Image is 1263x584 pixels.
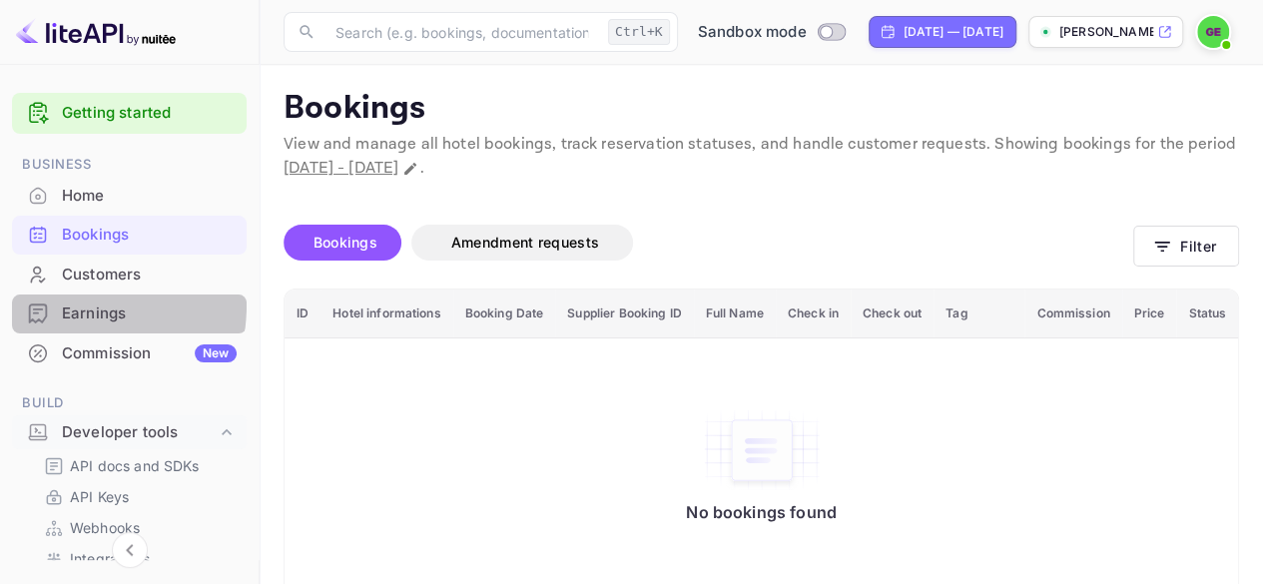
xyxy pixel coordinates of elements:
[12,294,247,333] div: Earnings
[62,264,237,287] div: Customers
[1176,290,1238,338] th: Status
[1133,226,1239,267] button: Filter
[284,89,1239,129] p: Bookings
[62,302,237,325] div: Earnings
[62,224,237,247] div: Bookings
[12,256,247,292] a: Customers
[62,342,237,365] div: Commission
[314,234,377,251] span: Bookings
[12,216,247,255] div: Bookings
[555,290,693,338] th: Supplier Booking ID
[284,225,1133,261] div: account-settings tabs
[112,532,148,568] button: Collapse navigation
[284,133,1239,181] p: View and manage all hotel bookings, track reservation statuses, and handle customer requests. Sho...
[12,334,247,373] div: CommissionNew
[698,21,807,44] span: Sandbox mode
[70,517,140,538] p: Webhooks
[44,517,231,538] a: Webhooks
[1122,290,1177,338] th: Price
[62,102,237,125] a: Getting started
[195,344,237,362] div: New
[1059,23,1153,41] p: [PERSON_NAME]-e--0gbte.nui...
[686,502,837,522] p: No bookings found
[451,234,599,251] span: Amendment requests
[934,290,1024,338] th: Tag
[400,159,420,179] button: Change date range
[62,421,217,444] div: Developer tools
[36,544,239,573] div: Integrations
[608,19,670,45] div: Ctrl+K
[70,486,129,507] p: API Keys
[904,23,1003,41] div: [DATE] — [DATE]
[776,290,851,338] th: Check in
[36,482,239,511] div: API Keys
[44,548,231,569] a: Integrations
[12,294,247,331] a: Earnings
[12,392,247,414] span: Build
[323,12,600,52] input: Search (e.g. bookings, documentation)
[12,216,247,253] a: Bookings
[694,290,776,338] th: Full Name
[453,290,556,338] th: Booking Date
[1024,290,1121,338] th: Commission
[12,256,247,294] div: Customers
[44,455,231,476] a: API docs and SDKs
[16,16,176,48] img: LiteAPI logo
[702,408,822,492] img: No bookings found
[320,290,452,338] th: Hotel informations
[851,290,934,338] th: Check out
[284,158,398,179] span: [DATE] - [DATE]
[285,290,320,338] th: ID
[12,154,247,176] span: Business
[12,334,247,371] a: CommissionNew
[12,177,247,214] a: Home
[36,451,239,480] div: API docs and SDKs
[36,513,239,542] div: Webhooks
[62,185,237,208] div: Home
[44,486,231,507] a: API Keys
[12,177,247,216] div: Home
[1197,16,1229,48] img: Ghislaine E.
[690,21,853,44] div: Switch to Production mode
[12,415,247,450] div: Developer tools
[70,548,150,569] p: Integrations
[12,93,247,134] div: Getting started
[70,455,200,476] p: API docs and SDKs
